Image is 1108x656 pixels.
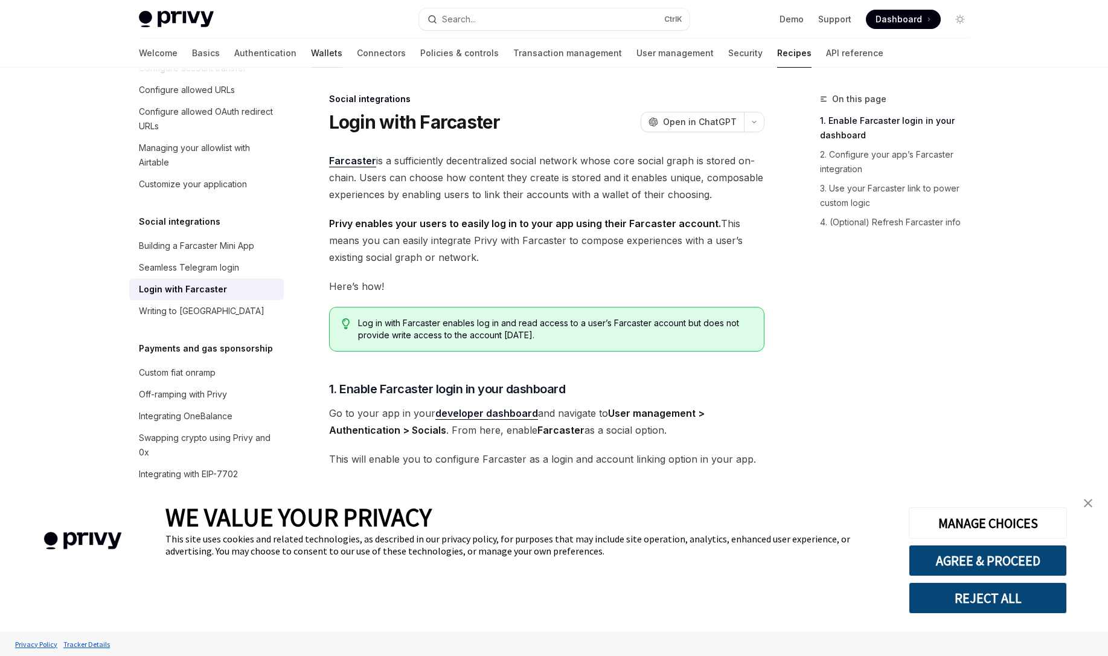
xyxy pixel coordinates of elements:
div: Off-ramping with Privy [139,387,227,402]
a: Custom fiat onramp [129,362,284,384]
h5: Social integrations [139,214,220,229]
div: Customize your application [139,177,247,191]
a: Building a Farcaster Mini App [129,235,284,257]
div: Configure allowed URLs [139,83,235,97]
div: Writing to [GEOGRAPHIC_DATA] [139,304,264,318]
button: Open search [419,8,690,30]
span: Ctrl K [664,14,682,24]
a: Demo [780,13,804,25]
a: 4. (Optional) Refresh Farcaster info [820,213,979,232]
span: Go to your app in your and navigate to . From here, enable as a social option. [329,405,764,439]
div: Integrating with EIP-7702 [139,467,238,481]
span: 1. Enable Farcaster login in your dashboard [329,381,566,397]
span: is a sufficiently decentralized social network whose core social graph is stored on-chain. Users ... [329,152,764,203]
a: Integrating with EIP-7702 [129,463,284,485]
span: Dashboard [876,13,922,25]
strong: Farcaster [537,424,584,436]
img: company logo [18,515,147,567]
div: This site uses cookies and related technologies, as described in our privacy policy, for purposes... [165,533,891,557]
a: developer dashboard [435,407,538,420]
span: Open in ChatGPT [663,116,737,128]
a: API reference [826,39,883,68]
div: Swapping crypto using Privy and 0x [139,431,277,460]
a: Basics [192,39,220,68]
button: MANAGE CHOICES [909,507,1067,539]
a: Seamless Telegram login [129,257,284,278]
span: This means you can easily integrate Privy with Farcaster to compose experiences with a user’s exi... [329,215,764,266]
button: REJECT ALL [909,582,1067,614]
div: Custom fiat onramp [139,365,216,380]
a: Off-ramping with Privy [129,384,284,405]
a: 3. Use your Farcaster link to power custom logic [820,179,979,213]
a: Configure allowed URLs [129,79,284,101]
a: Tracker Details [60,634,113,655]
a: close banner [1076,491,1100,515]
button: Toggle dark mode [950,10,970,29]
a: Support [818,13,851,25]
a: Customize your application [129,173,284,195]
div: Integrating OneBalance [139,409,232,423]
div: Social integrations [329,93,764,105]
a: Security [728,39,763,68]
a: 1. Enable Farcaster login in your dashboard [820,111,979,145]
img: light logo [139,11,214,28]
a: Login with Farcaster [129,278,284,300]
a: Transaction management [513,39,622,68]
img: close banner [1084,499,1092,507]
span: Here’s how! [329,278,764,295]
a: Integrating OneBalance [129,405,284,427]
h1: Login with Farcaster [329,111,501,133]
span: WE VALUE YOUR PRIVACY [165,501,432,533]
svg: Tip [342,318,350,329]
a: Recipes [777,39,812,68]
a: Configure allowed OAuth redirect URLs [129,101,284,137]
a: 2. Configure your app’s Farcaster integration [820,145,979,179]
a: Swapping crypto using Privy and 0x [129,427,284,463]
a: Wallets [311,39,342,68]
div: Configure allowed OAuth redirect URLs [139,105,277,133]
a: Writing to [GEOGRAPHIC_DATA] [129,300,284,322]
a: User management [636,39,714,68]
span: Log in with Farcaster enables log in and read access to a user’s Farcaster account but does not p... [358,317,751,341]
h5: Payments and gas sponsorship [139,341,273,356]
div: Search... [442,12,476,27]
div: Seamless Telegram login [139,260,239,275]
span: On this page [832,92,886,106]
a: Policies & controls [420,39,499,68]
strong: Privy enables your users to easily log in to your app using their Farcaster account. [329,217,721,230]
a: Welcome [139,39,178,68]
button: AGREE & PROCEED [909,545,1067,576]
div: Building a Farcaster Mini App [139,239,254,253]
a: Farcaster [329,155,376,167]
button: Open in ChatGPT [641,112,744,132]
div: Login with Farcaster [139,282,227,297]
a: Privacy Policy [12,634,60,655]
a: Authentication [234,39,296,68]
span: This will enable you to configure Farcaster as a login and account linking option in your app. [329,451,764,468]
a: Managing your allowlist with Airtable [129,137,284,173]
a: Dashboard [866,10,941,29]
a: Connectors [357,39,406,68]
div: Managing your allowlist with Airtable [139,141,277,170]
